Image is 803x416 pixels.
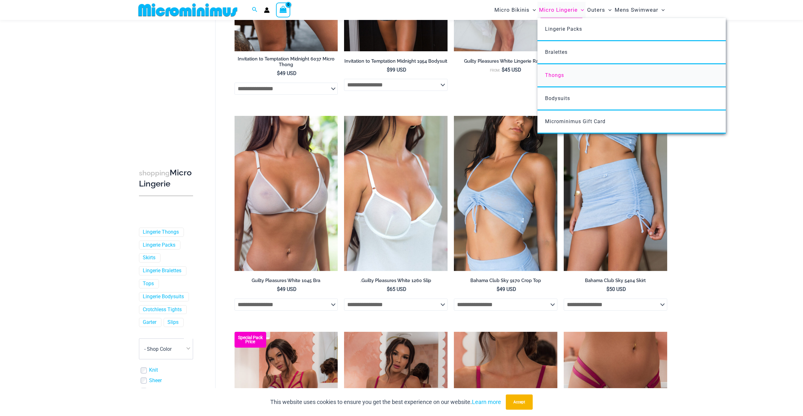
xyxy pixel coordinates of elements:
[454,278,557,284] h2: Bahama Club Sky 9170 Crop Top
[454,58,557,64] h2: Guilty Pleasures White Lingerie Range
[344,58,448,64] h2: Invitation to Temptation Midnight 1954 Bodysuit
[615,2,658,18] span: Mens Swimwear
[235,278,338,286] a: Guilty Pleasures White 1045 Bra
[143,268,181,274] a: Lingerie Bralettes
[235,56,338,70] a: Invitation to Temptation Midnight 6037 Micro Thong
[235,116,338,271] a: Guilty Pleasures White 1045 Bra 01Guilty Pleasures White 1045 Bra 02Guilty Pleasures White 1045 B...
[658,2,665,18] span: Menu Toggle
[490,68,500,72] span: From:
[277,286,297,292] bdi: 49 USD
[564,278,667,286] a: Bahama Club Sky 5404 Skirt
[606,286,626,292] bdi: 50 USD
[143,229,179,236] a: Lingerie Thongs
[344,278,448,284] h2: .Guilty Pleasures White 1260 Slip
[235,56,338,68] h2: Invitation to Temptation Midnight 6037 Micro Thong
[506,394,533,410] button: Accept
[387,286,390,292] span: $
[344,116,448,271] a: Guilty Pleasures White 1260 Slip 01Guilty Pleasures White 1260 Slip 689 Micro 05Guilty Pleasures ...
[587,2,605,18] span: Outers
[537,41,726,64] a: Bralettes
[235,116,338,271] img: Guilty Pleasures White 1045 Bra 01
[139,21,196,148] iframe: TrustedSite Certified
[144,346,172,352] span: - Shop Color
[136,3,240,17] img: MM SHOP LOGO FLAT
[537,18,726,41] a: Lingerie Packs
[344,278,448,286] a: .Guilty Pleasures White 1260 Slip
[252,6,258,14] a: Search icon link
[143,242,175,249] a: Lingerie Packs
[344,116,448,271] img: Guilty Pleasures White 1260 Slip 01
[564,278,667,284] h2: Bahama Club Sky 5404 Skirt
[387,67,390,73] span: $
[537,64,726,87] a: Thongs
[545,26,582,32] span: Lingerie Packs
[139,339,193,360] span: - Shop Color
[497,286,516,292] bdi: 49 USD
[235,278,338,284] h2: Guilty Pleasures White 1045 Bra
[387,67,406,73] bdi: 99 USD
[454,58,557,66] a: Guilty Pleasures White Lingerie Range
[545,49,568,55] span: Bralettes
[149,367,158,374] a: Knit
[143,280,154,287] a: Tops
[497,286,499,292] span: $
[586,2,613,18] a: OutersMenu ToggleMenu Toggle
[264,7,270,13] a: Account icon link
[387,286,406,292] bdi: 65 USD
[539,2,578,18] span: Micro Lingerie
[139,169,170,177] span: shopping
[606,286,609,292] span: $
[270,397,501,407] p: This website uses cookies to ensure you get the best experience on our website.
[277,70,280,76] span: $
[545,72,564,78] span: Thongs
[537,2,586,18] a: Micro LingerieMenu ToggleMenu Toggle
[545,95,570,101] span: Bodysuits
[502,67,521,73] bdi: 45 USD
[537,87,726,110] a: Bodysuits
[454,116,557,271] img: Bahama Club Sky 9170 Crop Top 5404 Skirt 08
[167,319,179,326] a: Slips
[493,2,537,18] a: Micro BikinisMenu ToggleMenu Toggle
[564,116,667,271] a: Bahama Club Sky 9170 Crop Top 5404 Skirt 07Bahama Club Sky 9170 Crop Top 5404 Skirt 10Bahama Club...
[143,319,156,326] a: Garter
[472,399,501,405] a: Learn more
[578,2,584,18] span: Menu Toggle
[454,116,557,271] a: Bahama Club Sky 9170 Crop Top 5404 Skirt 08Bahama Club Sky 9170 Crop Top 5404 Skirt 09Bahama Club...
[276,3,291,17] a: View Shopping Cart, empty
[494,2,530,18] span: Micro Bikinis
[277,70,297,76] bdi: 49 USD
[613,2,666,18] a: Mens SwimwearMenu ToggleMenu Toggle
[149,377,162,384] a: Sheer
[277,286,280,292] span: $
[537,110,726,134] a: Microminimus Gift Card
[143,255,155,262] a: Skirts
[502,67,505,73] span: $
[530,2,536,18] span: Menu Toggle
[143,293,184,300] a: Lingerie Bodysuits
[605,2,612,18] span: Menu Toggle
[454,278,557,286] a: Bahama Club Sky 9170 Crop Top
[564,116,667,271] img: Bahama Club Sky 9170 Crop Top 5404 Skirt 07
[139,339,193,359] span: - Shop Color
[545,118,605,124] span: Microminimus Gift Card
[143,306,182,313] a: Crotchless Tights
[492,1,668,19] nav: Site Navigation
[235,336,266,344] b: Special Pack Price
[139,167,193,189] h3: Micro Lingerie
[344,58,448,66] a: Invitation to Temptation Midnight 1954 Bodysuit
